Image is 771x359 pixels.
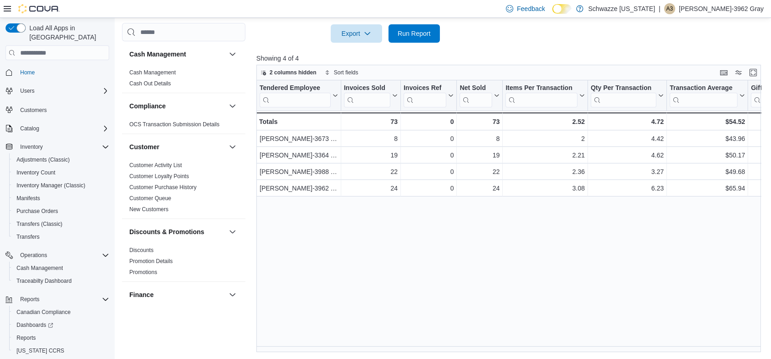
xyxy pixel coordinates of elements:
span: Customers [17,104,109,115]
span: New Customers [129,206,168,213]
div: Net Sold [460,84,492,93]
p: Showing 4 of 4 [256,54,766,63]
button: Invoices Ref [404,84,454,107]
div: 4.72 [591,116,664,127]
a: Customer Queue [129,195,171,202]
button: Compliance [129,101,225,111]
span: Transfers (Classic) [13,219,109,230]
a: GL Account Totals [129,310,173,316]
input: Dark Mode [552,4,571,14]
p: [PERSON_NAME]-3962 Gray [679,3,764,14]
span: Customer Loyalty Points [129,173,189,180]
button: [US_STATE] CCRS [9,344,113,357]
span: Inventory [20,143,43,151]
a: Cash Management [129,69,176,76]
button: Finance [129,290,225,299]
span: Sort fields [334,69,358,76]
span: Promotion Details [129,258,173,265]
span: Canadian Compliance [13,307,109,318]
button: Sort fields [321,67,362,78]
button: Cash Management [9,262,113,275]
button: Users [17,85,38,96]
div: Invoices Ref [404,84,446,107]
div: 0 [404,133,454,144]
span: 2 columns hidden [270,69,316,76]
span: Canadian Compliance [17,309,71,316]
span: Catalog [17,123,109,134]
span: Adjustments (Classic) [17,156,70,163]
button: Customer [227,141,238,152]
span: Users [20,87,34,95]
button: Net Sold [460,84,499,107]
button: Traceabilty Dashboard [9,275,113,287]
span: Reports [13,332,109,343]
div: Invoices Sold [344,84,390,107]
div: Items Per Transaction [505,84,577,93]
div: 6.23 [591,183,664,194]
div: $43.96 [670,133,745,144]
a: Purchase Orders [13,206,62,217]
div: Tendered Employee [260,84,331,107]
div: Transaction Average [670,84,738,93]
div: [PERSON_NAME]-3673 [PERSON_NAME] [260,133,338,144]
a: Transfers [13,231,43,242]
span: Catalog [20,125,39,132]
button: Display options [733,67,744,78]
a: Transfers (Classic) [13,219,66,230]
button: Items Per Transaction [505,84,585,107]
button: Finance [227,289,238,300]
button: Customers [2,103,113,116]
span: Inventory Count [17,169,55,176]
a: Adjustments (Classic) [13,154,73,165]
div: 19 [460,150,499,161]
div: 73 [460,116,499,127]
span: Inventory [17,141,109,152]
button: Catalog [17,123,43,134]
button: Manifests [9,192,113,205]
div: Qty Per Transaction [591,84,656,93]
button: Transfers [9,230,113,243]
div: $65.94 [670,183,745,194]
a: Promotions [129,269,157,275]
p: Schwazze [US_STATE] [588,3,655,14]
a: New Customers [129,206,168,213]
div: $49.68 [670,166,745,177]
span: Load All Apps in [GEOGRAPHIC_DATA] [26,23,109,42]
button: Home [2,66,113,79]
a: Home [17,67,39,78]
a: Customer Activity List [129,162,182,168]
button: Reports [2,293,113,306]
button: Customer [129,142,225,151]
a: Customer Loyalty Points [129,173,189,179]
span: Home [20,69,35,76]
span: Purchase Orders [13,206,109,217]
div: Qty Per Transaction [591,84,656,107]
div: 24 [460,183,499,194]
span: Reports [20,296,39,303]
button: Adjustments (Classic) [9,153,113,166]
a: Cash Out Details [129,80,171,87]
button: Reports [17,294,43,305]
span: Export [336,24,377,43]
div: Tendered Employee [260,84,331,93]
button: Compliance [227,101,238,112]
span: Purchase Orders [17,208,58,215]
button: Inventory Count [9,166,113,179]
img: Cova [18,4,60,13]
span: Promotions [129,269,157,276]
span: Run Report [398,29,431,38]
span: Inventory Manager (Classic) [17,182,85,189]
div: 4.62 [591,150,664,161]
span: Customers [20,107,47,114]
button: Inventory Manager (Classic) [9,179,113,192]
button: Operations [17,250,51,261]
div: Totals [259,116,338,127]
div: Net Sold [460,84,492,107]
p: | [659,3,660,14]
button: Qty Per Transaction [591,84,664,107]
div: Finance [122,308,245,333]
div: 22 [460,166,499,177]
